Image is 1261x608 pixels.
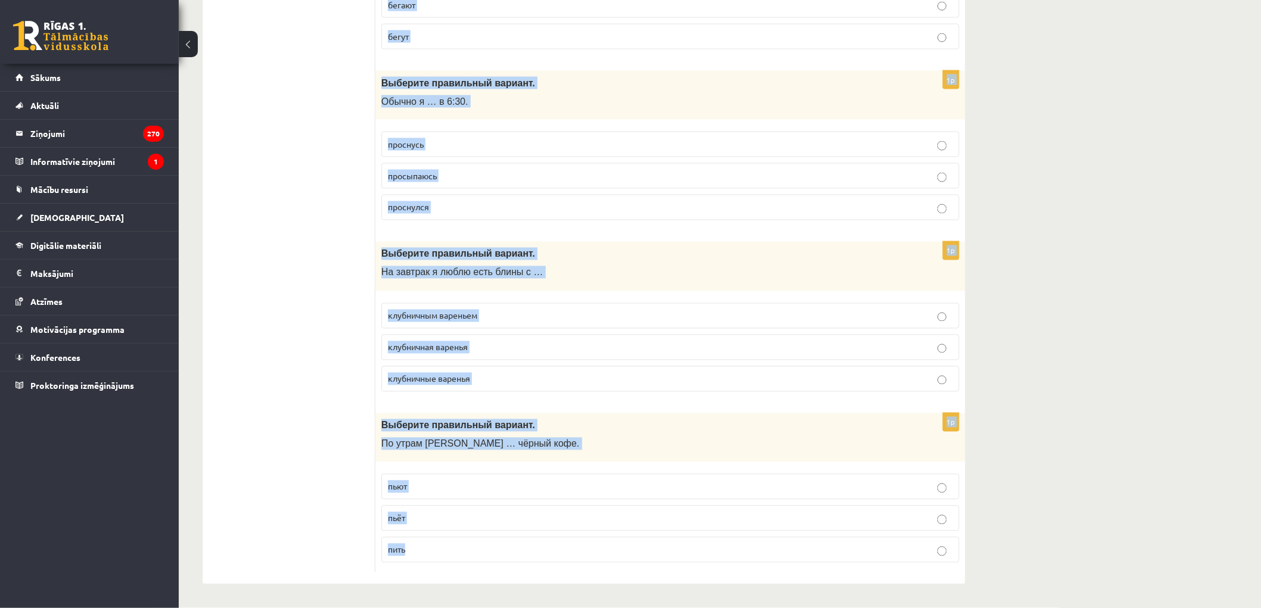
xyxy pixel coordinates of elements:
[30,240,101,251] span: Digitālie materiāli
[15,232,164,259] a: Digitālie materiāli
[937,376,947,385] input: клубничные варенья
[937,344,947,354] input: клубничная варенья
[381,78,535,88] span: Выберите правильный вариант.
[388,170,437,181] span: просыпаюсь
[30,184,88,195] span: Mācību resursi
[15,92,164,119] a: Aktuāli
[381,96,468,107] span: Обычно я … в 6:30.
[937,141,947,151] input: проснусь
[937,2,947,11] input: бегают
[388,481,407,492] span: пьют
[15,120,164,147] a: Ziņojumi270
[15,64,164,91] a: Sākums
[937,33,947,43] input: бегут
[15,372,164,399] a: Proktoringa izmēģinājums
[15,288,164,315] a: Atzīmes
[381,439,579,449] span: По утрам [PERSON_NAME] … чёрный кофе.
[148,154,164,170] i: 1
[30,100,59,111] span: Aktuāli
[143,126,164,142] i: 270
[15,204,164,231] a: [DEMOGRAPHIC_DATA]
[30,148,164,175] legend: Informatīvie ziņojumi
[30,296,63,307] span: Atzīmes
[30,380,134,391] span: Proktoringa izmēģinājums
[15,148,164,175] a: Informatīvie ziņojumi1
[388,373,470,384] span: клубничные варенья
[937,204,947,214] input: проснулся
[30,260,164,287] legend: Maksājumi
[388,310,477,321] span: клубничным вареньем
[30,120,164,147] legend: Ziņojumi
[30,352,80,363] span: Konferences
[15,176,164,203] a: Mācību resursi
[388,513,405,523] span: пьёт
[30,324,125,335] span: Motivācijas programma
[30,212,124,223] span: [DEMOGRAPHIC_DATA]
[15,344,164,371] a: Konferences
[943,413,959,432] p: 1p
[381,249,535,259] span: Выберите правильный вариант.
[15,260,164,287] a: Maksājumi
[381,267,543,278] span: На завтрак я люблю есть блины с …
[937,515,947,525] input: пьёт
[30,72,61,83] span: Sākums
[943,241,959,260] p: 1p
[937,484,947,493] input: пьют
[388,342,468,353] span: клубничная варенья
[381,420,535,431] span: Выберите правильный вариант.
[15,316,164,343] a: Motivācijas programma
[388,139,424,149] span: проснусь
[937,173,947,182] input: просыпаюсь
[388,544,405,555] span: пить
[13,21,108,51] a: Rīgas 1. Tālmācības vidusskola
[388,202,429,213] span: проснулся
[388,31,409,42] span: бегут
[937,547,947,556] input: пить
[943,70,959,89] p: 1p
[937,313,947,322] input: клубничным вареньем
